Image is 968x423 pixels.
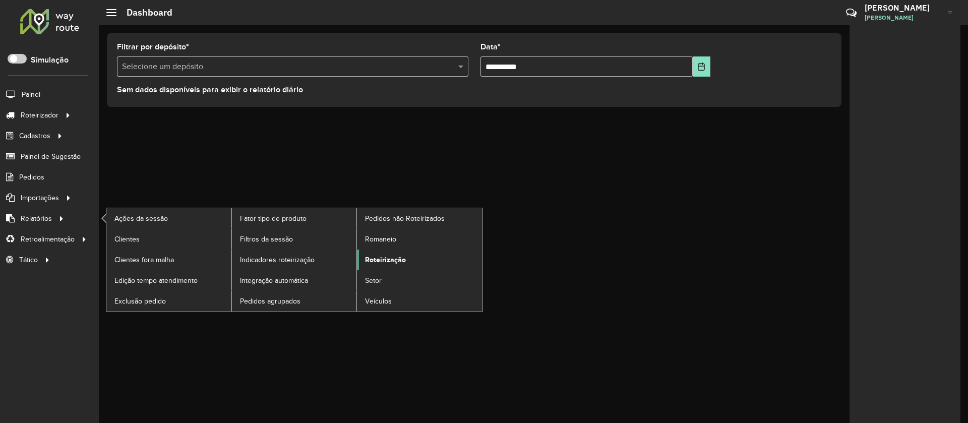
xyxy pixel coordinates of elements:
span: Cadastros [19,131,50,141]
a: Indicadores roteirização [232,250,357,270]
a: Setor [357,270,482,290]
a: Ações da sessão [106,208,231,228]
a: Pedidos não Roteirizados [357,208,482,228]
span: Setor [365,275,382,286]
span: Retroalimentação [21,234,75,245]
span: Roteirização [365,255,406,265]
span: Painel de Sugestão [21,151,81,162]
span: Clientes fora malha [114,255,174,265]
span: Edição tempo atendimento [114,275,198,286]
span: Veículos [365,296,392,307]
a: Romaneio [357,229,482,249]
span: [PERSON_NAME] [865,13,940,22]
span: Pedidos [19,172,44,183]
span: Fator tipo de produto [240,213,307,224]
span: Roteirizador [21,110,58,120]
a: Roteirização [357,250,482,270]
span: Exclusão pedido [114,296,166,307]
label: Simulação [31,54,69,66]
span: Ações da sessão [114,213,168,224]
a: Veículos [357,291,482,311]
a: Fator tipo de produto [232,208,357,228]
a: Exclusão pedido [106,291,231,311]
span: Importações [21,193,59,203]
span: Integração automática [240,275,308,286]
span: Tático [19,255,38,265]
span: Filtros da sessão [240,234,293,245]
a: Clientes fora malha [106,250,231,270]
span: Indicadores roteirização [240,255,315,265]
span: Romaneio [365,234,396,245]
label: Data [480,41,501,53]
span: Relatórios [21,213,52,224]
span: Painel [22,89,40,100]
label: Sem dados disponíveis para exibir o relatório diário [117,84,303,96]
a: Clientes [106,229,231,249]
span: Clientes [114,234,140,245]
a: Filtros da sessão [232,229,357,249]
span: Pedidos não Roteirizados [365,213,445,224]
a: Pedidos agrupados [232,291,357,311]
h3: [PERSON_NAME] [865,3,940,13]
a: Contato Rápido [840,2,862,24]
span: Pedidos agrupados [240,296,300,307]
a: Edição tempo atendimento [106,270,231,290]
label: Filtrar por depósito [117,41,189,53]
a: Integração automática [232,270,357,290]
button: Choose Date [693,56,710,77]
h2: Dashboard [116,7,172,18]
